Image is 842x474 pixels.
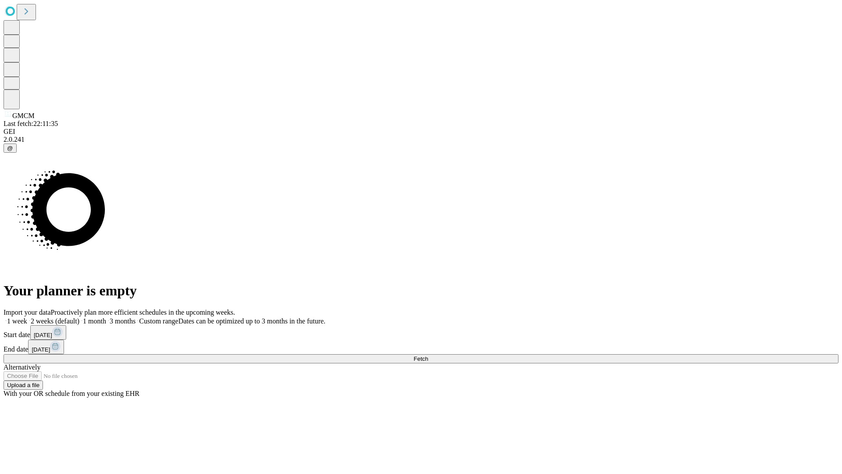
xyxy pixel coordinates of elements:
[4,354,838,363] button: Fetch
[30,325,66,340] button: [DATE]
[4,309,51,316] span: Import your data
[34,332,52,338] span: [DATE]
[139,317,178,325] span: Custom range
[4,381,43,390] button: Upload a file
[28,340,64,354] button: [DATE]
[110,317,136,325] span: 3 months
[51,309,235,316] span: Proactively plan more efficient schedules in the upcoming weeks.
[178,317,325,325] span: Dates can be optimized up to 3 months in the future.
[83,317,106,325] span: 1 month
[4,390,139,397] span: With your OR schedule from your existing EHR
[4,363,40,371] span: Alternatively
[32,346,50,353] span: [DATE]
[4,283,838,299] h1: Your planner is empty
[7,317,27,325] span: 1 week
[4,340,838,354] div: End date
[414,355,428,362] span: Fetch
[12,112,35,119] span: GMCM
[31,317,79,325] span: 2 weeks (default)
[4,128,838,136] div: GEI
[4,120,58,127] span: Last fetch: 22:11:35
[7,145,13,151] span: @
[4,136,838,144] div: 2.0.241
[4,144,17,153] button: @
[4,325,838,340] div: Start date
